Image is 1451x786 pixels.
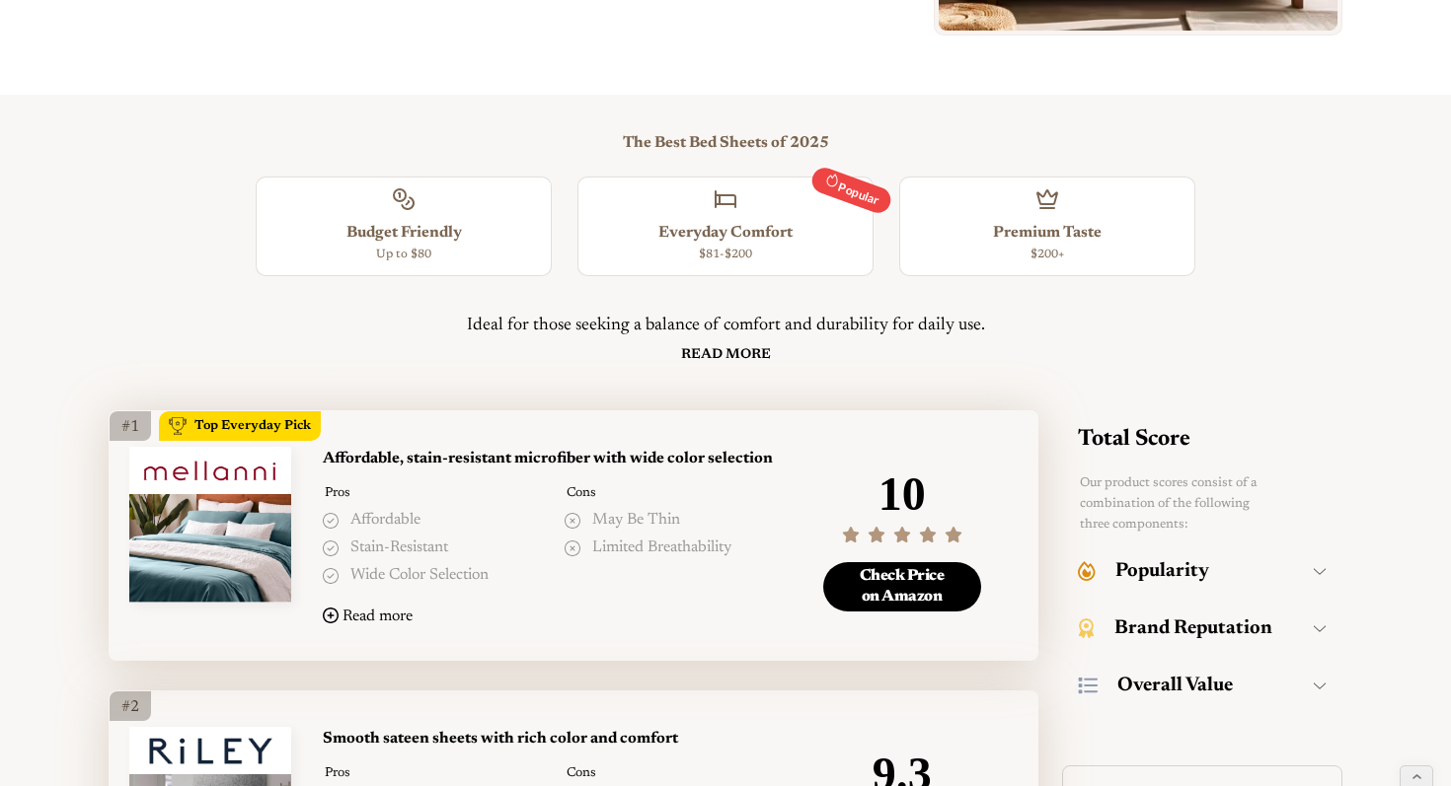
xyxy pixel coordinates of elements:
[323,484,545,502] h4: Pros
[565,764,787,782] h4: Cons
[323,568,339,584] img: Pros Icon
[910,221,1184,247] div: Premium Taste
[592,508,680,534] p: May be thin
[1080,476,1258,531] span: Our product scores consist of a combination of the following three components:
[588,246,863,264] div: $81-$200
[267,221,541,247] div: Budget Friendly
[592,536,731,561] p: Limited breathability
[350,536,448,561] p: stain-resistant
[323,540,339,556] img: Pros Icon
[323,447,786,472] h3: Affordable, stain-resistant microfiber with wide color selection
[109,134,1342,153] h3: The Best Bed Sheets of 2025
[1115,559,1209,583] h3: Popularity
[350,508,420,534] p: Affordable
[1078,661,1327,710] button: Overall Value
[565,540,580,556] img: Cons Icon
[350,563,489,589] p: wide color selection
[194,416,311,437] div: Top Everyday Pick
[323,601,413,632] button: Read more
[842,468,962,546] div: 10
[323,764,545,782] h4: Pros
[1117,674,1233,697] h3: Overall Value
[1114,616,1272,640] h3: Brand Reputation
[1078,604,1327,653] button: Brand Reputation
[565,513,580,529] img: Cons Icon
[110,411,151,441] div: #1
[331,340,1120,371] a: Read More
[323,513,339,529] img: Pros Icon
[588,221,863,247] div: Everyday Comfort
[267,246,541,264] div: Up to $80
[910,246,1184,264] div: $200+
[1078,426,1190,454] h2: Total Score
[331,312,1120,340] div: Ideal for those seeking a balance of comfort and durability for daily use.
[343,607,413,626] div: Read more
[1078,546,1327,596] button: Popularity
[808,165,894,217] div: Popular
[878,468,926,521] div: 10
[323,727,786,752] h3: Smooth sateen sheets with rich color and comfort
[565,484,787,502] h4: Cons
[110,691,151,721] div: #2
[129,447,291,608] a: open lightbox
[823,562,981,611] a: Check Priceon Amazon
